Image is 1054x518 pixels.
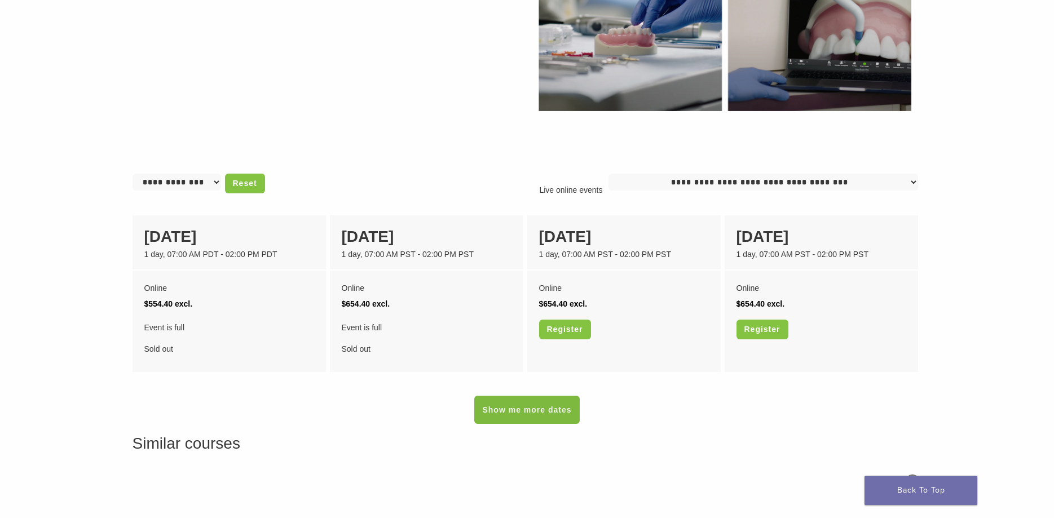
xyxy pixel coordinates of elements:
div: Online [342,280,511,296]
a: Register [539,320,591,339]
span: Event is full [342,320,511,335]
a: Show me more dates [474,396,579,424]
span: $554.40 [144,299,173,308]
a: Reset [225,174,265,193]
span: $654.40 [539,299,568,308]
div: 1 day, 07:00 AM PST - 02:00 PM PST [737,249,906,260]
div: [DATE] [144,225,314,249]
span: excl. [570,299,587,308]
a: Register [737,320,788,339]
a: Back To Top [865,476,977,505]
span: excl. [372,299,390,308]
img: Arlo training & Event Software [904,472,921,489]
div: 1 day, 07:00 AM PST - 02:00 PM PST [539,249,709,260]
span: $654.40 [342,299,371,308]
span: excl. [175,299,192,308]
p: Live online events [533,184,608,196]
div: Sold out [342,320,511,357]
div: 1 day, 07:00 AM PDT - 02:00 PM PDT [144,249,314,260]
div: Online [737,280,906,296]
div: [DATE] [539,225,709,249]
div: [DATE] [737,225,906,249]
span: excl. [767,299,784,308]
span: Event is full [144,320,314,335]
div: Online [539,280,709,296]
span: $654.40 [737,299,765,308]
div: Online [144,280,314,296]
div: 1 day, 07:00 AM PST - 02:00 PM PST [342,249,511,260]
h3: Similar courses [133,432,922,455]
div: [DATE] [342,225,511,249]
div: Sold out [144,320,314,357]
